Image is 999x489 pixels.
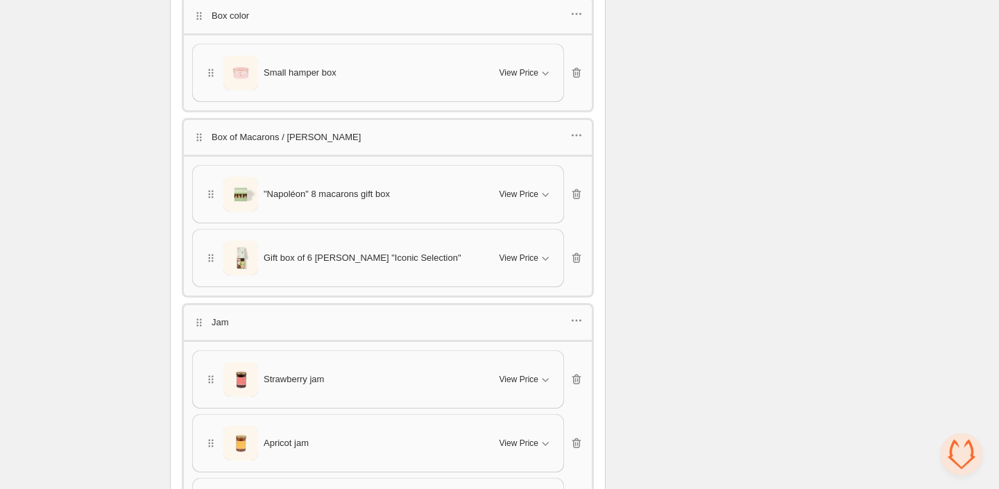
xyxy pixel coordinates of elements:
span: "Napoléon" 8 macarons gift box [264,187,390,201]
img: "Napoléon" 8 macarons gift box [223,173,258,215]
button: View Price [491,247,561,269]
p: Box of Macarons / [PERSON_NAME] [212,130,361,144]
img: Gift box of 6 Eugénie "Iconic Selection" [223,237,258,279]
img: Strawberry jam [223,359,258,400]
img: Small hamper box [223,52,258,94]
button: View Price [491,183,561,205]
img: Apricot jam [223,422,258,464]
span: Strawberry jam [264,372,324,386]
span: View Price [499,438,538,449]
div: Open chat [941,434,982,475]
span: View Price [499,374,538,385]
span: View Price [499,67,538,78]
span: Gift box of 6 [PERSON_NAME] "Iconic Selection" [264,251,461,265]
p: Jam [212,316,229,329]
span: View Price [499,252,538,264]
button: View Price [491,432,561,454]
p: Box color [212,9,249,23]
span: View Price [499,189,538,200]
button: View Price [491,368,561,391]
span: Apricot jam [264,436,309,450]
button: View Price [491,62,561,84]
span: Small hamper box [264,66,336,80]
